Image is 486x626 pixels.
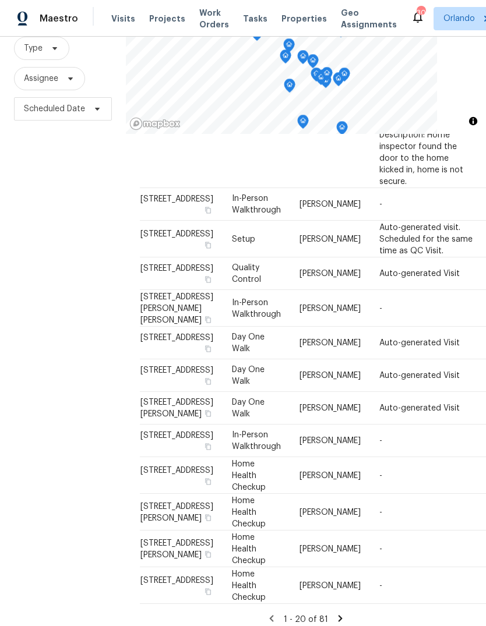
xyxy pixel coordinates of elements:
span: [PERSON_NAME] [300,508,361,516]
span: Home Health Checkup [232,459,266,491]
button: Copy Address [203,239,213,250]
span: [PERSON_NAME] [300,200,361,208]
span: Auto-generated Visit [379,372,460,380]
span: - [379,471,382,479]
div: Map marker [321,67,333,85]
div: Map marker [315,71,327,89]
span: - [379,508,382,516]
span: Home Health Checkup [232,533,266,564]
span: Toggle attribution [470,115,477,128]
span: Day One Walk [232,333,265,353]
span: In-Person Walkthrough [232,194,281,214]
button: Copy Address [203,205,213,215]
span: [STREET_ADDRESS] [140,432,213,440]
span: [STREET_ADDRESS] [140,229,213,238]
span: Type [24,43,43,54]
span: [PERSON_NAME] [300,304,361,312]
span: Visits [111,13,135,24]
div: 30 [417,7,425,19]
span: Auto-generated Visit [379,270,460,278]
button: Toggle attribution [466,114,480,128]
div: Map marker [307,54,319,72]
span: Auto-generated visit. Scheduled for the same time as QC Visit. [379,223,473,254]
div: Map marker [339,68,350,86]
button: Copy Address [203,441,213,452]
span: Day One Walk [232,366,265,385]
span: Orlando [443,13,475,24]
span: [STREET_ADDRESS] [140,366,213,374]
button: Copy Address [203,476,213,486]
span: Properties [281,13,327,24]
button: Copy Address [203,344,213,354]
span: [PERSON_NAME] [300,581,361,589]
div: Map marker [336,121,348,139]
span: [PERSON_NAME] [300,544,361,553]
span: Home Health Checkup [232,570,266,601]
span: Day One Walk [232,398,265,418]
div: Map marker [284,79,295,97]
span: [PERSON_NAME] [300,270,361,278]
span: Incident Category: 'damage_injury_unknown / damage_vandalism' Time of Report: [DATE] 09:21PM +00:... [379,49,474,185]
span: [PERSON_NAME] [300,471,361,479]
span: - [379,437,382,445]
span: Tasks [243,15,267,23]
span: [STREET_ADDRESS][PERSON_NAME] [140,398,213,418]
span: Work Orders [199,7,229,30]
div: Map marker [333,72,344,90]
span: - [379,544,382,553]
div: Map marker [311,68,322,86]
span: Setup [232,235,255,243]
span: Auto-generated Visit [379,404,460,412]
span: [PERSON_NAME] [300,372,361,380]
button: Copy Address [203,376,213,387]
button: Copy Address [203,274,213,285]
span: 1 - 20 of 81 [284,616,328,624]
span: Home Health Checkup [232,496,266,528]
span: [STREET_ADDRESS] [140,576,213,584]
span: [PERSON_NAME] [300,404,361,412]
a: Mapbox homepage [129,117,181,130]
button: Copy Address [203,512,213,522]
button: Copy Address [203,314,213,324]
span: Quality Control [232,264,261,284]
span: [STREET_ADDRESS][PERSON_NAME] [140,539,213,558]
span: - [379,200,382,208]
span: Scheduled Date [24,103,85,115]
span: - [379,304,382,312]
button: Copy Address [203,549,213,559]
span: Geo Assignments [341,7,397,30]
span: [STREET_ADDRESS] [140,334,213,342]
span: In-Person Walkthrough [232,431,281,451]
span: [STREET_ADDRESS] [140,195,213,203]
span: [PERSON_NAME] [300,235,361,243]
span: [STREET_ADDRESS] [140,264,213,273]
button: Copy Address [203,586,213,596]
span: [STREET_ADDRESS] [140,466,213,474]
button: Copy Address [203,408,213,419]
span: [PERSON_NAME] [300,339,361,347]
span: Projects [149,13,185,24]
span: Auto-generated Visit [379,339,460,347]
span: Maestro [40,13,78,24]
span: [STREET_ADDRESS][PERSON_NAME][PERSON_NAME] [140,292,213,324]
span: [STREET_ADDRESS][PERSON_NAME] [140,502,213,522]
span: - [379,581,382,589]
span: In-Person Walkthrough [232,298,281,318]
div: Map marker [283,38,295,56]
span: [PERSON_NAME] [300,437,361,445]
div: Map marker [297,50,309,68]
div: Map marker [280,49,291,68]
span: Assignee [24,73,58,84]
div: Map marker [297,115,309,133]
